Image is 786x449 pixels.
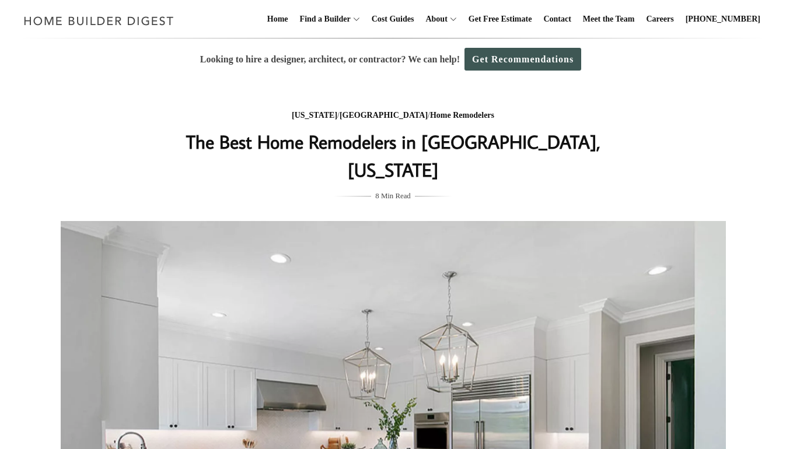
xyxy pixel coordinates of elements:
[292,111,337,120] a: [US_STATE]
[295,1,351,38] a: Find a Builder
[430,111,494,120] a: Home Remodelers
[340,111,428,120] a: [GEOGRAPHIC_DATA]
[578,1,640,38] a: Meet the Team
[19,9,179,32] img: Home Builder Digest
[642,1,679,38] a: Careers
[539,1,575,38] a: Contact
[681,1,765,38] a: [PHONE_NUMBER]
[464,48,581,71] a: Get Recommendations
[367,1,419,38] a: Cost Guides
[464,1,537,38] a: Get Free Estimate
[160,128,626,184] h1: The Best Home Remodelers in [GEOGRAPHIC_DATA], [US_STATE]
[375,190,410,202] span: 8 Min Read
[160,108,626,123] div: / /
[263,1,293,38] a: Home
[421,1,447,38] a: About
